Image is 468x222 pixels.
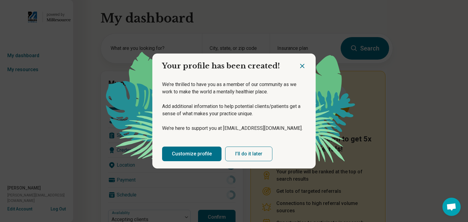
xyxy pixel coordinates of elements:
a: Customize profile [162,147,222,161]
p: Add additional information to help potential clients/patients get a sense of what makes your prac... [162,103,306,117]
p: We’re thrilled to have you as a member of our community as we work to make the world a mentally h... [162,81,306,95]
p: We’re here to support you at [EMAIL_ADDRESS][DOMAIN_NAME]. [162,125,306,132]
h2: Your profile has been created! [152,54,299,74]
button: Close dialog [299,62,306,70]
button: I’ll do it later [225,147,272,161]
